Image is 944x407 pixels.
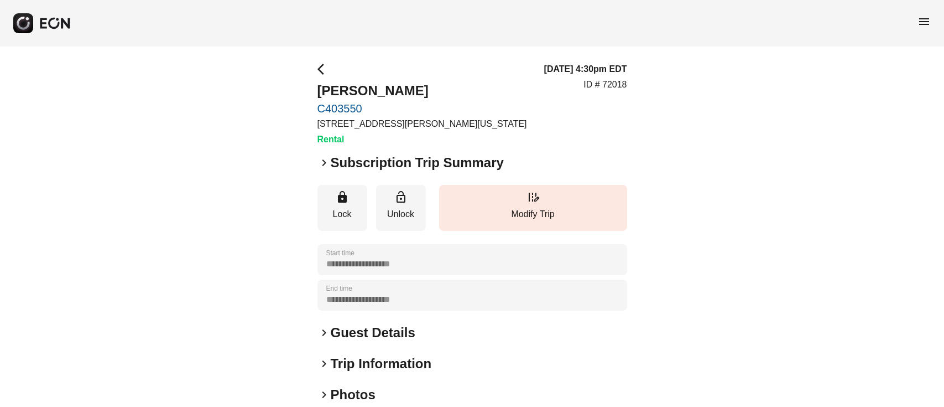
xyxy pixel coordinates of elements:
[583,78,627,91] p: ID # 72018
[317,117,527,131] p: [STREET_ADDRESS][PERSON_NAME][US_STATE]
[445,208,622,221] p: Modify Trip
[439,185,627,231] button: Modify Trip
[323,208,362,221] p: Lock
[317,156,331,169] span: keyboard_arrow_right
[544,63,627,76] h3: [DATE] 4:30pm EDT
[317,133,527,146] h3: Rental
[317,185,367,231] button: Lock
[317,82,527,100] h2: [PERSON_NAME]
[317,326,331,339] span: keyboard_arrow_right
[331,154,504,172] h2: Subscription Trip Summary
[526,190,540,204] span: edit_road
[331,324,415,342] h2: Guest Details
[394,190,408,204] span: lock_open
[376,185,426,231] button: Unlock
[917,15,931,28] span: menu
[382,208,420,221] p: Unlock
[317,102,527,115] a: C403550
[336,190,349,204] span: lock
[331,355,432,373] h2: Trip Information
[317,388,331,401] span: keyboard_arrow_right
[331,386,375,404] h2: Photos
[317,357,331,370] span: keyboard_arrow_right
[317,63,331,76] span: arrow_back_ios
